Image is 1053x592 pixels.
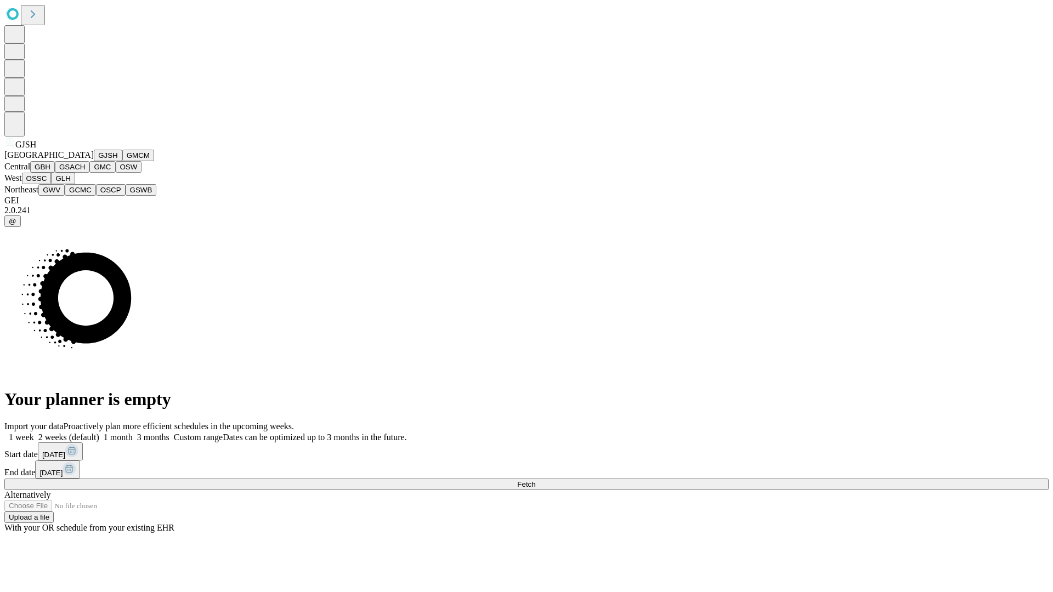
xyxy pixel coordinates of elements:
[9,217,16,225] span: @
[4,173,22,183] span: West
[55,161,89,173] button: GSACH
[30,161,55,173] button: GBH
[4,460,1049,479] div: End date
[4,389,1049,409] h1: Your planner is empty
[4,162,30,171] span: Central
[223,432,406,442] span: Dates can be optimized up to 3 months in the future.
[39,469,63,477] span: [DATE]
[9,432,34,442] span: 1 week
[35,460,80,479] button: [DATE]
[38,432,99,442] span: 2 weeks (default)
[94,150,122,161] button: GJSH
[4,490,50,499] span: Alternatively
[126,184,157,196] button: GSWB
[51,173,75,184] button: GLH
[4,196,1049,206] div: GEI
[122,150,154,161] button: GMCM
[89,161,115,173] button: GMC
[4,185,38,194] span: Northeast
[4,422,64,431] span: Import your data
[64,422,294,431] span: Proactively plan more efficient schedules in the upcoming weeks.
[4,479,1049,490] button: Fetch
[38,184,65,196] button: GWV
[137,432,169,442] span: 3 months
[96,184,126,196] button: OSCP
[4,150,94,160] span: [GEOGRAPHIC_DATA]
[4,206,1049,215] div: 2.0.241
[15,140,36,149] span: GJSH
[4,523,174,532] span: With your OR schedule from your existing EHR
[4,442,1049,460] div: Start date
[4,215,21,227] button: @
[65,184,96,196] button: GCMC
[22,173,52,184] button: OSSC
[517,480,535,488] span: Fetch
[42,451,65,459] span: [DATE]
[174,432,223,442] span: Custom range
[4,511,54,523] button: Upload a file
[104,432,133,442] span: 1 month
[116,161,142,173] button: OSW
[38,442,83,460] button: [DATE]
